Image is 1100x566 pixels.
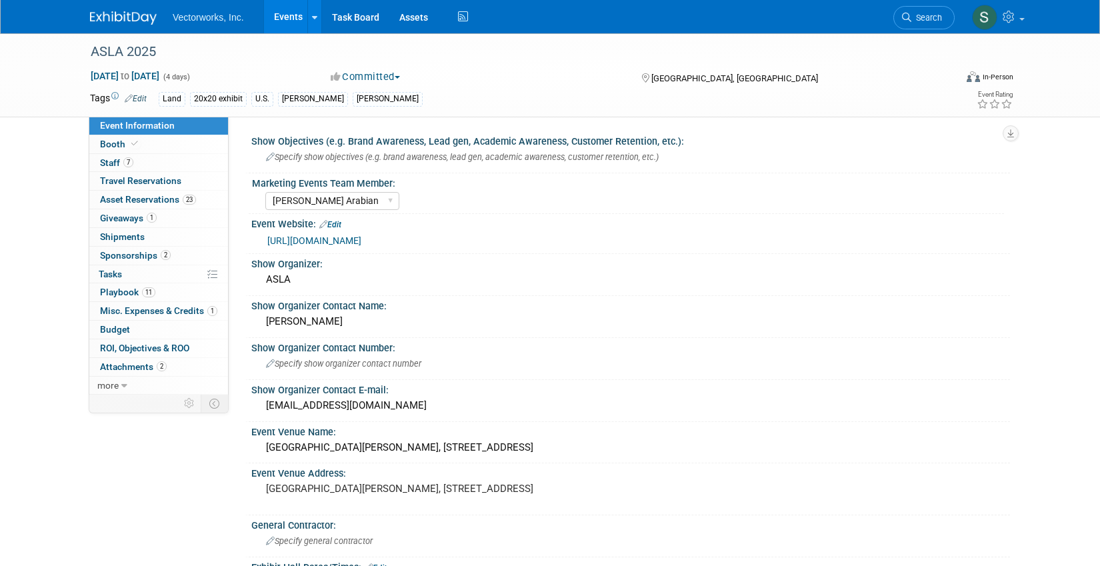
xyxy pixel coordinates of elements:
span: Sponsorships [100,250,171,261]
td: Tags [90,91,147,107]
img: Sarah Angley [972,5,997,30]
div: [EMAIL_ADDRESS][DOMAIN_NAME] [261,395,1000,416]
span: 1 [147,213,157,223]
div: 20x20 exhibit [190,92,247,106]
a: Tasks [89,265,228,283]
a: more [89,377,228,395]
span: 2 [161,250,171,260]
span: 2 [157,361,167,371]
div: Show Organizer Contact Name: [251,296,1010,313]
span: Misc. Expenses & Credits [100,305,217,316]
span: Vectorworks, Inc. [173,12,244,23]
span: Shipments [100,231,145,242]
span: Specify show objectives (e.g. brand awareness, lead gen, academic awareness, customer retention, ... [266,152,659,162]
a: Sponsorships2 [89,247,228,265]
a: Attachments2 [89,358,228,376]
td: Toggle Event Tabs [201,395,229,412]
span: Travel Reservations [100,175,181,186]
div: [GEOGRAPHIC_DATA][PERSON_NAME], [STREET_ADDRESS] [261,437,1000,458]
span: Playbook [100,287,155,297]
a: Giveaways1 [89,209,228,227]
span: Search [911,13,942,23]
a: Edit [319,220,341,229]
a: Playbook11 [89,283,228,301]
span: ROI, Objectives & ROO [100,343,189,353]
a: Event Information [89,117,228,135]
span: (4 days) [162,73,190,81]
span: to [119,71,131,81]
span: Specify general contractor [266,536,373,546]
div: Event Venue Address: [251,463,1010,480]
div: In-Person [982,72,1013,82]
span: Specify show organizer contact number [266,359,421,369]
a: Misc. Expenses & Credits1 [89,302,228,320]
a: Edit [125,94,147,103]
img: ExhibitDay [90,11,157,25]
div: Event Rating [977,91,1013,98]
div: Land [159,92,185,106]
div: [PERSON_NAME] [353,92,423,106]
span: Booth [100,139,141,149]
td: Personalize Event Tab Strip [178,395,201,412]
span: Event Information [100,120,175,131]
span: 7 [123,157,133,167]
a: Booth [89,135,228,153]
div: Show Objectives (e.g. Brand Awareness, Lead gen, Academic Awareness, Customer Retention, etc.): [251,131,1010,148]
a: Search [893,6,955,29]
div: ASLA 2025 [86,40,935,64]
span: 23 [183,195,196,205]
img: Format-Inperson.png [967,71,980,82]
span: [GEOGRAPHIC_DATA], [GEOGRAPHIC_DATA] [651,73,818,83]
div: General Contractor: [251,515,1010,532]
i: Booth reservation complete [131,140,138,147]
a: Staff7 [89,154,228,172]
a: ROI, Objectives & ROO [89,339,228,357]
span: Staff [100,157,133,168]
a: [URL][DOMAIN_NAME] [267,235,361,246]
div: Event Format [876,69,1013,89]
span: [DATE] [DATE] [90,70,160,82]
a: Budget [89,321,228,339]
span: Giveaways [100,213,157,223]
button: Committed [326,70,405,84]
div: Show Organizer Contact E-mail: [251,380,1010,397]
span: more [97,380,119,391]
div: [PERSON_NAME] [278,92,348,106]
span: 1 [207,306,217,316]
a: Asset Reservations23 [89,191,228,209]
div: Event Venue Name: [251,422,1010,439]
span: Asset Reservations [100,194,196,205]
a: Shipments [89,228,228,246]
span: Attachments [100,361,167,372]
span: Tasks [99,269,122,279]
div: Marketing Events Team Member: [252,173,1004,190]
div: [PERSON_NAME] [261,311,1000,332]
div: Event Website: [251,214,1010,231]
a: Travel Reservations [89,172,228,190]
span: Budget [100,324,130,335]
pre: [GEOGRAPHIC_DATA][PERSON_NAME], [STREET_ADDRESS] [266,483,553,495]
div: ASLA [261,269,1000,290]
span: 11 [142,287,155,297]
div: Show Organizer: [251,254,1010,271]
div: U.S. [251,92,273,106]
div: Show Organizer Contact Number: [251,338,1010,355]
